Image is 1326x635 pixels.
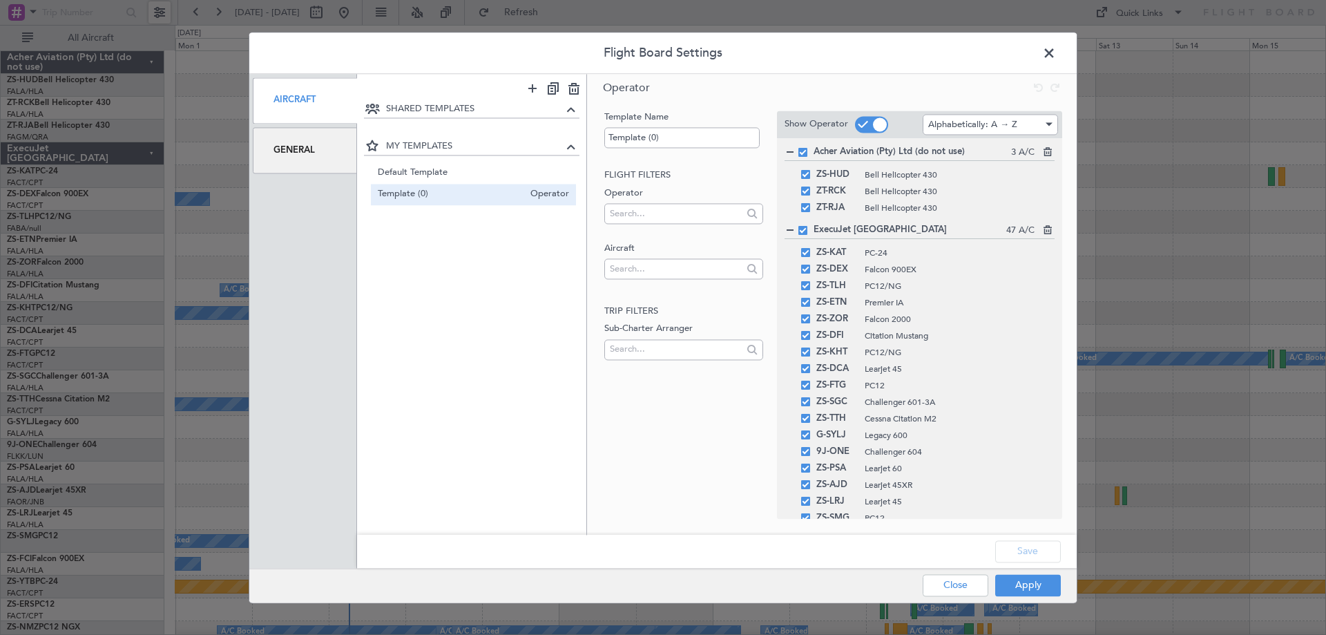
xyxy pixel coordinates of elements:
[610,339,742,360] input: Search...
[603,80,650,95] span: Operator
[816,294,858,311] span: ZS-ETN
[816,460,858,477] span: ZS-PSA
[604,322,762,336] label: Sub-Charter Arranger
[604,169,762,182] h2: Flight filters
[865,479,1055,491] span: Learjet 45XR
[386,140,564,154] span: MY TEMPLATES
[814,223,1006,237] span: ExecuJet [GEOGRAPHIC_DATA]
[816,245,858,261] span: ZS-KAT
[604,111,762,124] label: Template Name
[816,394,858,410] span: ZS-SGC
[865,296,1055,309] span: Premier IA
[865,379,1055,392] span: PC12
[253,77,357,124] div: Aircraft
[865,185,1055,198] span: Bell Helicopter 430
[785,118,848,132] label: Show Operator
[865,363,1055,375] span: Learjet 45
[816,444,858,460] span: 9J-ONE
[523,187,569,202] span: Operator
[865,263,1055,276] span: Falcon 900EX
[928,118,1017,131] span: Alphabetically: A → Z
[610,203,742,224] input: Search...
[816,261,858,278] span: ZS-DEX
[816,377,858,394] span: ZS-FTG
[816,167,858,183] span: ZS-HUD
[816,328,858,344] span: ZS-DFI
[995,574,1061,596] button: Apply
[816,410,858,427] span: ZS-TTH
[816,510,858,527] span: ZS-SMG
[923,574,988,596] button: Close
[816,200,858,216] span: ZT-RJA
[865,512,1055,524] span: PC12
[865,446,1055,458] span: Challenger 604
[865,330,1055,342] span: Citation Mustang
[816,477,858,493] span: ZS-AJD
[816,427,858,444] span: G-SYLJ
[816,361,858,377] span: ZS-DCA
[604,242,762,256] label: Aircraft
[865,202,1055,214] span: Bell Helicopter 430
[386,102,564,116] span: SHARED TEMPLATES
[816,344,858,361] span: ZS-KHT
[1011,146,1035,160] span: 3 A/C
[865,429,1055,442] span: Legacy 600
[816,183,858,200] span: ZT-RCK
[378,187,524,202] span: Template (0)
[865,280,1055,292] span: PC12/NG
[865,346,1055,359] span: PC12/NG
[865,169,1055,181] span: Bell Helicopter 430
[865,413,1055,425] span: Cessna Citation M2
[865,247,1055,259] span: PC-24
[816,493,858,510] span: ZS-LRJ
[814,145,1011,159] span: Acher Aviation (Pty) Ltd (do not use)
[1006,224,1035,238] span: 47 A/C
[253,127,357,173] div: General
[816,278,858,294] span: ZS-TLH
[610,258,742,279] input: Search...
[378,166,570,180] span: Default Template
[865,495,1055,508] span: Learjet 45
[865,313,1055,325] span: Falcon 2000
[604,187,762,200] label: Operator
[865,462,1055,475] span: Learjet 60
[865,396,1055,408] span: Challenger 601-3A
[249,32,1077,74] header: Flight Board Settings
[604,305,762,319] h2: Trip filters
[816,311,858,328] span: ZS-ZOR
